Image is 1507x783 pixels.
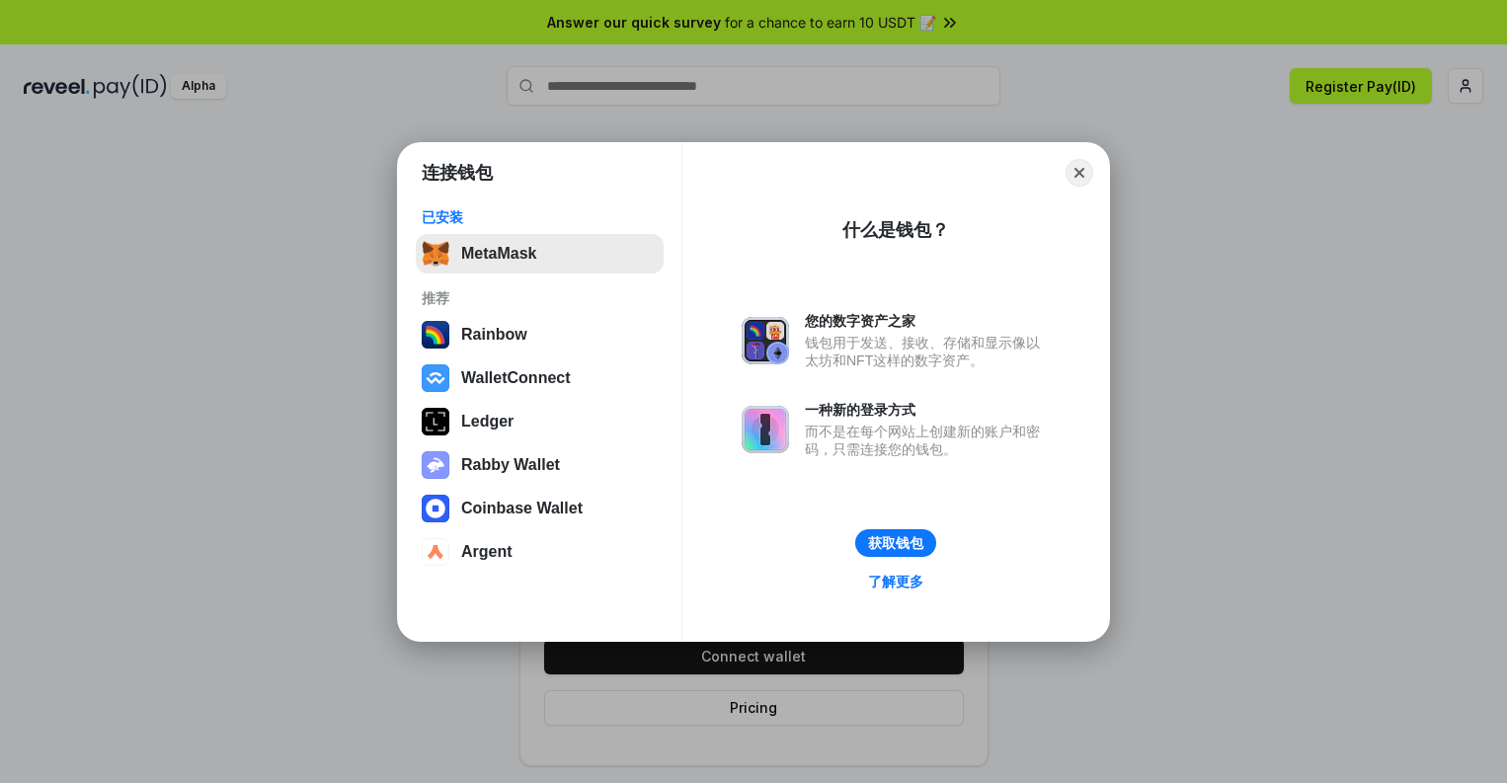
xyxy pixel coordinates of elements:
button: Close [1066,159,1093,187]
div: 了解更多 [868,573,923,590]
button: Coinbase Wallet [416,489,664,528]
div: Argent [461,543,513,561]
div: Rainbow [461,326,527,344]
div: 什么是钱包？ [842,218,949,242]
div: 而不是在每个网站上创建新的账户和密码，只需连接您的钱包。 [805,423,1050,458]
button: Rabby Wallet [416,445,664,485]
button: Ledger [416,402,664,441]
div: 钱包用于发送、接收、存储和显示像以太坊和NFT这样的数字资产。 [805,334,1050,369]
button: Argent [416,532,664,572]
button: MetaMask [416,234,664,274]
h1: 连接钱包 [422,161,493,185]
img: svg+xml,%3Csvg%20xmlns%3D%22http%3A%2F%2Fwww.w3.org%2F2000%2Fsvg%22%20fill%3D%22none%22%20viewBox... [422,451,449,479]
div: 推荐 [422,289,658,307]
div: Ledger [461,413,514,431]
img: svg+xml,%3Csvg%20width%3D%22120%22%20height%3D%22120%22%20viewBox%3D%220%200%20120%20120%22%20fil... [422,321,449,349]
img: svg+xml,%3Csvg%20width%3D%2228%22%20height%3D%2228%22%20viewBox%3D%220%200%2028%2028%22%20fill%3D... [422,495,449,522]
div: Coinbase Wallet [461,500,583,517]
img: svg+xml,%3Csvg%20xmlns%3D%22http%3A%2F%2Fwww.w3.org%2F2000%2Fsvg%22%20fill%3D%22none%22%20viewBox... [742,317,789,364]
a: 了解更多 [856,569,935,594]
div: 获取钱包 [868,534,923,552]
button: WalletConnect [416,358,664,398]
div: 一种新的登录方式 [805,401,1050,419]
div: 您的数字资产之家 [805,312,1050,330]
img: svg+xml,%3Csvg%20width%3D%2228%22%20height%3D%2228%22%20viewBox%3D%220%200%2028%2028%22%20fill%3D... [422,538,449,566]
img: svg+xml,%3Csvg%20fill%3D%22none%22%20height%3D%2233%22%20viewBox%3D%220%200%2035%2033%22%20width%... [422,240,449,268]
button: 获取钱包 [855,529,936,557]
div: Rabby Wallet [461,456,560,474]
img: svg+xml,%3Csvg%20xmlns%3D%22http%3A%2F%2Fwww.w3.org%2F2000%2Fsvg%22%20width%3D%2228%22%20height%3... [422,408,449,435]
div: 已安装 [422,208,658,226]
div: WalletConnect [461,369,571,387]
img: svg+xml,%3Csvg%20xmlns%3D%22http%3A%2F%2Fwww.w3.org%2F2000%2Fsvg%22%20fill%3D%22none%22%20viewBox... [742,406,789,453]
img: svg+xml,%3Csvg%20width%3D%2228%22%20height%3D%2228%22%20viewBox%3D%220%200%2028%2028%22%20fill%3D... [422,364,449,392]
div: MetaMask [461,245,536,263]
button: Rainbow [416,315,664,354]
